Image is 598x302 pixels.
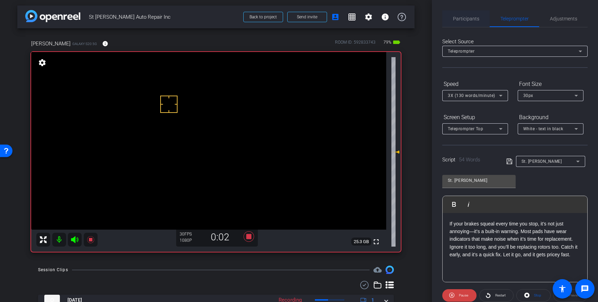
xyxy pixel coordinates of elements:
mat-icon: cloud_upload [373,266,382,274]
button: Stop [516,289,551,302]
div: Speed [442,78,508,90]
p: If your brakes squeal every time you stop, it’s not just annoying—it’s a built-in warning. Most p... [450,220,580,259]
span: St. [PERSON_NAME] [522,159,562,164]
input: Title [448,176,510,185]
div: Select Source [442,38,588,46]
span: 79% [382,37,392,48]
mat-icon: info [381,13,389,21]
span: [PERSON_NAME] [31,40,71,47]
div: 0:02 [197,231,243,243]
mat-icon: fullscreen [372,238,380,246]
span: Pause [459,293,468,297]
span: Teleprompter [500,16,529,21]
span: Teleprompter [448,49,474,54]
mat-icon: settings [364,13,373,21]
div: ROOM ID: 592833743 [335,39,375,49]
mat-icon: 0 dB [391,148,400,156]
div: Font Size [518,78,583,90]
span: Destinations for your clips [373,266,382,274]
mat-icon: battery_std [392,38,401,46]
div: Screen Setup [442,112,508,123]
span: Participants [453,16,479,21]
span: Restart [495,293,506,297]
span: FPS [184,232,192,237]
div: Script [442,156,497,164]
span: Back to project [250,15,277,19]
button: Pause [442,289,477,302]
mat-icon: info [102,41,108,47]
div: 30 [180,231,197,237]
span: 25.3 GB [351,238,371,246]
span: Teleprompter Top [448,126,483,131]
div: Background [518,112,583,123]
span: 54 Words [459,157,480,163]
span: Adjustments [550,16,577,21]
mat-icon: account_box [331,13,339,21]
div: Session Clips [38,266,68,273]
mat-icon: message [581,285,589,293]
span: White - text in black [523,126,563,131]
img: Session clips [386,266,394,274]
button: Send invite [287,12,327,22]
img: app-logo [25,10,80,22]
span: Send invite [297,14,317,20]
span: 3X (130 words/minute) [448,93,495,98]
mat-icon: settings [37,59,47,67]
button: Back to project [243,12,283,22]
span: 30px [523,93,533,98]
button: Restart [479,289,514,302]
mat-icon: grid_on [348,13,356,21]
span: Galaxy S20 5G [72,41,97,46]
span: Stop [534,293,541,297]
span: St [PERSON_NAME] Auto Repair Inc [89,10,239,24]
div: 1080P [180,238,197,243]
mat-icon: accessibility [558,285,567,293]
